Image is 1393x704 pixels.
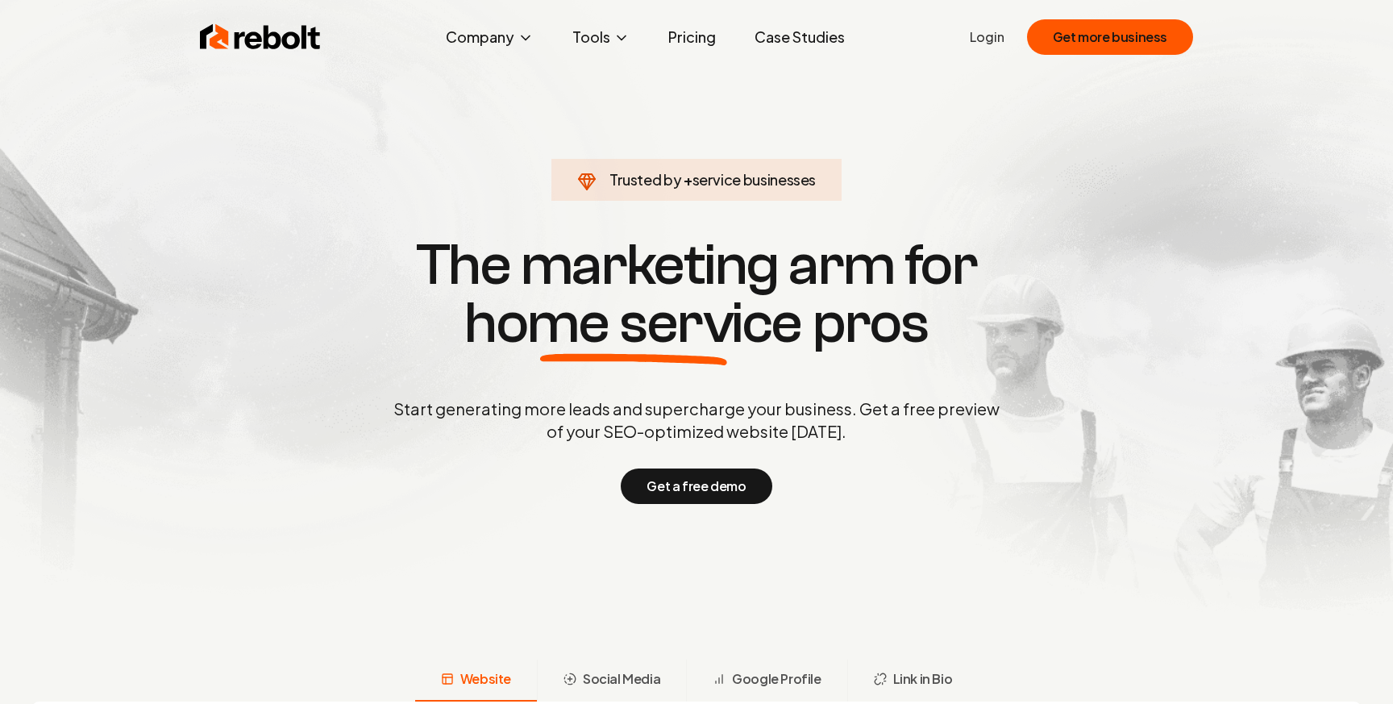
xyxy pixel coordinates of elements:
span: service businesses [692,170,817,189]
img: Rebolt Logo [200,21,321,53]
span: Google Profile [732,669,821,689]
span: Link in Bio [893,669,953,689]
a: Case Studies [742,21,858,53]
span: + [684,170,692,189]
a: Login [970,27,1004,47]
p: Start generating more leads and supercharge your business. Get a free preview of your SEO-optimiz... [390,398,1003,443]
span: Website [460,669,511,689]
span: Trusted by [609,170,681,189]
button: Company [433,21,547,53]
button: Get a free demo [621,469,771,504]
button: Tools [559,21,642,53]
button: Social Media [537,660,686,702]
a: Pricing [655,21,729,53]
span: Social Media [583,669,660,689]
span: home service [464,294,802,352]
button: Link in Bio [847,660,979,702]
button: Get more business [1027,19,1193,55]
button: Google Profile [686,660,846,702]
h1: The marketing arm for pros [310,236,1083,352]
button: Website [415,660,537,702]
